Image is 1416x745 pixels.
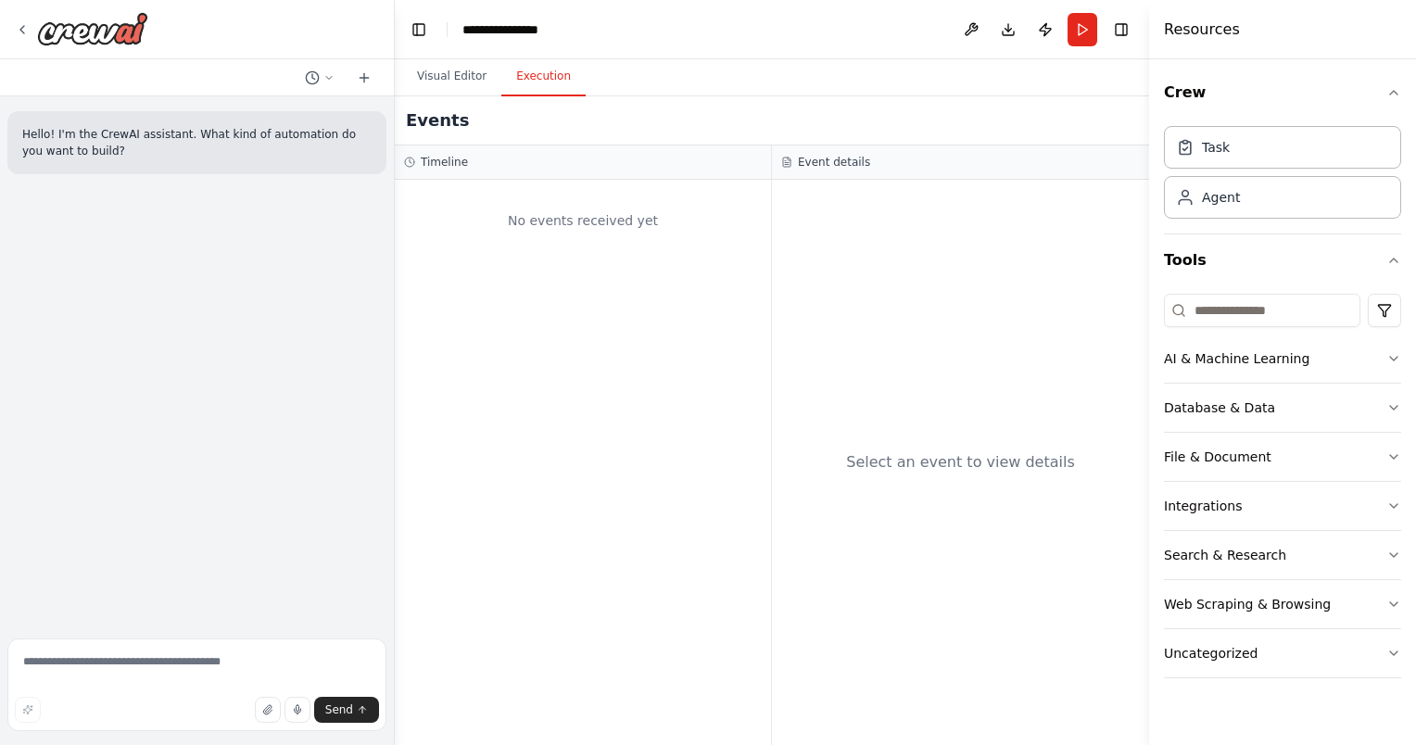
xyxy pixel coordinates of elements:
button: AI & Machine Learning [1164,335,1401,383]
h4: Resources [1164,19,1240,41]
h2: Events [406,107,469,133]
button: Web Scraping & Browsing [1164,580,1401,628]
button: Hide left sidebar [406,17,432,43]
button: Send [314,697,379,723]
div: Task [1202,138,1230,157]
button: Search & Research [1164,531,1401,579]
div: Select an event to view details [846,451,1075,474]
button: Tools [1164,234,1401,286]
div: Search & Research [1164,546,1286,564]
div: Crew [1164,119,1401,234]
div: No events received yet [404,189,762,252]
div: Database & Data [1164,398,1275,417]
button: Database & Data [1164,384,1401,432]
div: AI & Machine Learning [1164,349,1309,368]
button: Hide right sidebar [1108,17,1134,43]
h3: Event details [798,155,870,170]
div: Web Scraping & Browsing [1164,595,1331,613]
button: Uncategorized [1164,629,1401,677]
div: Agent [1202,188,1240,207]
button: Execution [501,57,586,96]
button: File & Document [1164,433,1401,481]
nav: breadcrumb [462,20,538,39]
button: Switch to previous chat [297,67,342,89]
button: Upload files [255,697,281,723]
button: Improve this prompt [15,697,41,723]
p: Hello! I'm the CrewAI assistant. What kind of automation do you want to build? [22,126,372,159]
div: Tools [1164,286,1401,693]
div: Integrations [1164,497,1242,515]
h3: Timeline [421,155,468,170]
span: Send [325,702,353,717]
div: Uncategorized [1164,644,1258,663]
img: Logo [37,12,148,45]
button: Start a new chat [349,67,379,89]
button: Visual Editor [402,57,501,96]
div: File & Document [1164,448,1271,466]
button: Crew [1164,67,1401,119]
button: Integrations [1164,482,1401,530]
button: Click to speak your automation idea [284,697,310,723]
